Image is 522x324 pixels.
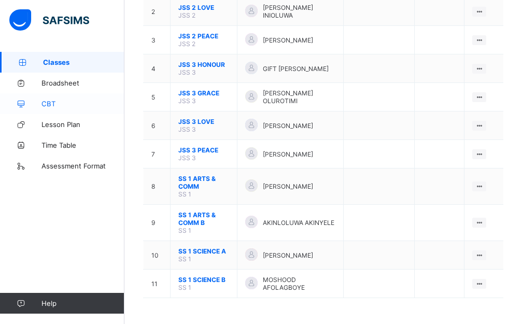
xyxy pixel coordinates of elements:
[41,141,124,149] span: Time Table
[41,100,124,108] span: CBT
[178,4,229,11] span: JSS 2 LOVE
[178,255,191,263] span: SS 1
[144,205,171,241] td: 9
[263,219,334,227] span: AKINLOLUWA AKINYELE
[263,182,313,190] span: [PERSON_NAME]
[178,68,196,76] span: JSS 3
[43,58,124,66] span: Classes
[178,146,229,154] span: JSS 3 PEACE
[144,111,171,140] td: 6
[263,4,335,19] span: [PERSON_NAME] INIOLUWA
[178,40,195,48] span: JSS 2
[178,32,229,40] span: JSS 2 PEACE
[178,175,229,190] span: SS 1 ARTS & COMM
[144,168,171,205] td: 8
[178,247,229,255] span: SS 1 SCIENCE A
[263,251,313,259] span: [PERSON_NAME]
[263,36,313,44] span: [PERSON_NAME]
[178,125,196,133] span: JSS 3
[178,89,229,97] span: JSS 3 GRACE
[263,276,335,291] span: MOSHOOD AFOLAGBOYE
[144,140,171,168] td: 7
[178,61,229,68] span: JSS 3 HONOUR
[144,241,171,270] td: 10
[144,270,171,298] td: 11
[263,150,313,158] span: [PERSON_NAME]
[41,162,124,170] span: Assessment Format
[144,83,171,111] td: 5
[178,118,229,125] span: JSS 3 LOVE
[178,11,195,19] span: JSS 2
[178,154,196,162] span: JSS 3
[178,276,229,284] span: SS 1 SCIENCE B
[178,284,191,291] span: SS 1
[263,89,335,105] span: [PERSON_NAME] OLUROTIMI
[178,211,229,227] span: SS 1 ARTS & COMM B
[9,9,89,31] img: safsims
[263,65,329,73] span: GIFT [PERSON_NAME]
[178,190,191,198] span: SS 1
[178,97,196,105] span: JSS 3
[144,26,171,54] td: 3
[144,54,171,83] td: 4
[41,299,124,307] span: Help
[41,79,124,87] span: Broadsheet
[263,122,313,130] span: [PERSON_NAME]
[41,120,124,129] span: Lesson Plan
[178,227,191,234] span: SS 1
